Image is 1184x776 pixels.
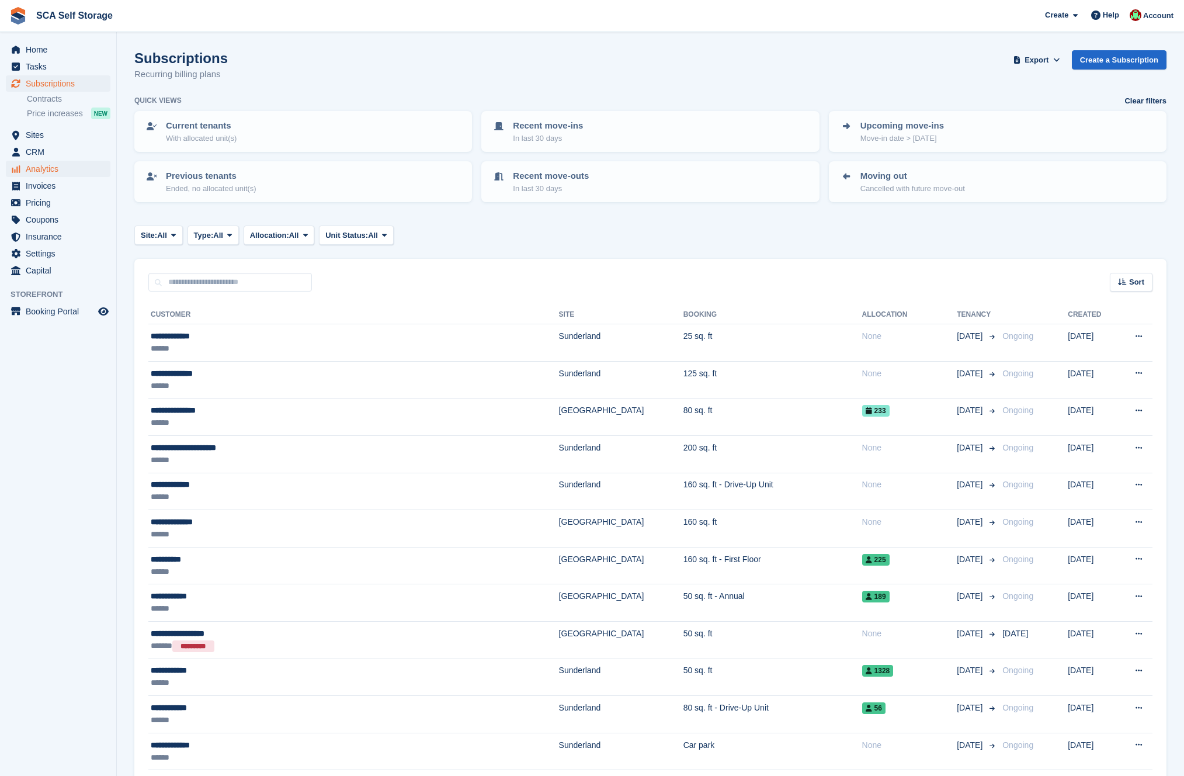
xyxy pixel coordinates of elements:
[862,330,957,342] div: None
[166,169,256,183] p: Previous tenants
[1068,584,1116,622] td: [DATE]
[27,93,110,105] a: Contracts
[250,230,289,241] span: Allocation:
[957,479,985,491] span: [DATE]
[683,306,862,324] th: Booking
[134,50,228,66] h1: Subscriptions
[862,442,957,454] div: None
[683,510,862,548] td: 160 sq. ft
[1143,10,1173,22] span: Account
[957,739,985,751] span: [DATE]
[957,306,998,324] th: Tenancy
[513,119,583,133] p: Recent move-ins
[862,628,957,640] div: None
[683,473,862,510] td: 160 sq. ft - Drive-Up Unit
[1068,399,1116,436] td: [DATE]
[134,95,182,106] h6: Quick views
[1068,510,1116,548] td: [DATE]
[9,7,27,25] img: stora-icon-8386f47178a22dfd0bd8f6a31ec36ba5ce8667c1dd55bd0f319d3a0aa187defe.svg
[1068,696,1116,733] td: [DATE]
[166,183,256,195] p: Ended, no allocated unit(s)
[1068,324,1116,362] td: [DATE]
[136,112,471,151] a: Current tenants With allocated unit(s)
[166,119,237,133] p: Current tenants
[862,591,890,602] span: 189
[6,161,110,177] a: menu
[683,361,862,399] td: 125 sq. ft
[1068,435,1116,473] td: [DATE]
[683,696,862,733] td: 80 sq. ft - Drive-Up Unit
[683,547,862,584] td: 160 sq. ft - First Floor
[26,144,96,160] span: CRM
[134,226,183,245] button: Site: All
[1002,443,1033,452] span: Ongoing
[1103,9,1119,21] span: Help
[244,226,315,245] button: Allocation: All
[6,178,110,194] a: menu
[683,733,862,770] td: Car park
[27,108,83,119] span: Price increases
[26,228,96,245] span: Insurance
[957,590,985,602] span: [DATE]
[26,212,96,228] span: Coupons
[289,230,299,241] span: All
[6,228,110,245] a: menu
[27,107,110,120] a: Price increases NEW
[26,41,96,58] span: Home
[957,442,985,454] span: [DATE]
[559,659,683,696] td: Sunderland
[148,306,559,324] th: Customer
[1129,276,1144,288] span: Sort
[368,230,378,241] span: All
[1068,733,1116,770] td: [DATE]
[91,108,110,119] div: NEW
[26,195,96,211] span: Pricing
[957,368,985,380] span: [DATE]
[957,702,985,714] span: [DATE]
[141,230,157,241] span: Site:
[862,405,890,417] span: 233
[513,133,583,144] p: In last 30 days
[957,628,985,640] span: [DATE]
[862,306,957,324] th: Allocation
[1068,473,1116,510] td: [DATE]
[830,162,1165,201] a: Moving out Cancelled with future move-out
[1025,54,1048,66] span: Export
[559,435,683,473] td: Sunderland
[513,183,589,195] p: In last 30 days
[683,399,862,436] td: 80 sq. ft
[1002,629,1028,638] span: [DATE]
[559,361,683,399] td: Sunderland
[319,226,393,245] button: Unit Status: All
[6,262,110,279] a: menu
[957,516,985,528] span: [DATE]
[482,162,818,201] a: Recent move-outs In last 30 days
[1045,9,1068,21] span: Create
[1068,621,1116,659] td: [DATE]
[860,133,944,144] p: Move-in date > [DATE]
[559,306,683,324] th: Site
[683,435,862,473] td: 200 sq. ft
[957,330,985,342] span: [DATE]
[6,41,110,58] a: menu
[194,230,214,241] span: Type:
[1002,517,1033,526] span: Ongoing
[1124,95,1166,107] a: Clear filters
[32,6,117,25] a: SCA Self Storage
[860,119,944,133] p: Upcoming move-ins
[1130,9,1141,21] img: Dale Chapman
[26,178,96,194] span: Invoices
[862,665,894,677] span: 1328
[26,58,96,75] span: Tasks
[6,127,110,143] a: menu
[559,621,683,659] td: [GEOGRAPHIC_DATA]
[1002,331,1033,341] span: Ongoing
[26,127,96,143] span: Sites
[26,161,96,177] span: Analytics
[683,621,862,659] td: 50 sq. ft
[26,303,96,320] span: Booking Portal
[6,58,110,75] a: menu
[1072,50,1166,70] a: Create a Subscription
[559,547,683,584] td: [GEOGRAPHIC_DATA]
[26,245,96,262] span: Settings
